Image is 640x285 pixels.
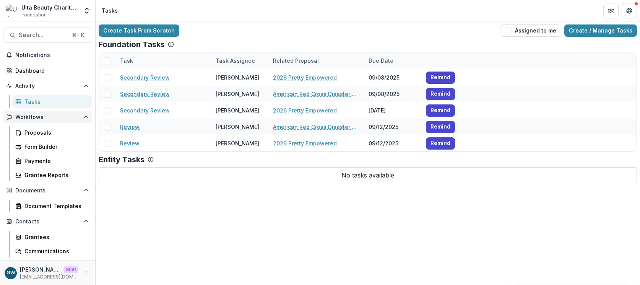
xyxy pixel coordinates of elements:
[268,52,364,69] div: Related Proposal
[6,5,18,17] img: Ulta Beauty Charitable Foundation
[3,28,92,43] button: Search...
[426,72,455,84] button: Remind
[216,73,259,81] div: [PERSON_NAME]
[273,139,337,147] a: 2026 Pretty Empowered
[24,98,86,106] div: Tasks
[211,52,268,69] div: Task Assignee
[426,137,455,150] button: Remind
[24,157,86,165] div: Payments
[603,3,619,18] button: Partners
[3,184,92,197] button: Open Documents
[3,49,92,61] button: Notifications
[3,111,92,123] button: Open Workflows
[12,245,92,257] a: Communications
[120,123,140,131] a: Review
[216,123,259,131] div: [PERSON_NAME]
[364,52,421,69] div: Due Date
[426,88,455,100] button: Remind
[15,114,80,121] span: Workflows
[216,106,259,114] div: [PERSON_NAME]
[6,270,15,275] div: Grace Willig
[24,129,86,137] div: Proposals
[21,11,47,18] span: Foundation
[364,135,421,151] div: 09/12/2025
[120,106,170,114] a: Secondary Review
[12,231,92,243] a: Grantees
[99,24,179,37] a: Create Task From Scratch
[211,57,260,65] div: Task Assignee
[15,83,80,90] span: Activity
[273,90,359,98] a: American Red Cross Disaster Responder Program
[120,90,170,98] a: Secondary Review
[426,104,455,117] button: Remind
[15,67,86,75] div: Dashboard
[102,7,118,15] div: Tasks
[273,106,337,114] a: 2026 Pretty Empowered
[216,90,259,98] div: [PERSON_NAME]
[24,247,86,255] div: Communications
[364,57,398,65] div: Due Date
[564,24,637,37] a: Create / Manage Tasks
[622,3,637,18] button: Get Help
[24,171,86,179] div: Grantee Reports
[63,266,78,273] p: Staff
[12,200,92,212] a: Document Templates
[115,52,211,69] div: Task
[364,102,421,119] div: [DATE]
[99,155,145,164] p: Entity Tasks
[99,167,637,183] p: No tasks available
[20,265,60,274] p: [PERSON_NAME]
[15,187,80,194] span: Documents
[120,73,170,81] a: Secondary Review
[81,3,92,18] button: Open entity switcher
[364,86,421,102] div: 09/08/2025
[20,274,78,280] p: [EMAIL_ADDRESS][DOMAIN_NAME]
[120,139,140,147] a: Review
[24,233,86,241] div: Grantees
[268,57,323,65] div: Related Proposal
[24,202,86,210] div: Document Templates
[3,80,92,92] button: Open Activity
[24,143,86,151] div: Form Builder
[19,31,67,39] span: Search...
[364,119,421,135] div: 09/12/2025
[216,139,259,147] div: [PERSON_NAME]
[15,52,89,59] span: Notifications
[12,126,92,139] a: Proposals
[12,95,92,108] a: Tasks
[364,69,421,86] div: 09/08/2025
[273,123,359,131] a: American Red Cross Disaster Responder Program
[500,24,561,37] button: Assigned to me
[81,269,91,278] button: More
[426,121,455,133] button: Remind
[3,215,92,228] button: Open Contacts
[99,5,121,16] nav: breadcrumb
[273,73,337,81] a: 2026 Pretty Empowered
[21,3,78,11] div: Ulta Beauty Charitable Foundation
[15,218,80,225] span: Contacts
[3,64,92,77] a: Dashboard
[12,155,92,167] a: Payments
[99,40,165,49] p: Foundation Tasks
[115,57,138,65] div: Task
[70,31,86,39] div: ⌘ + K
[12,140,92,153] a: Form Builder
[12,169,92,181] a: Grantee Reports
